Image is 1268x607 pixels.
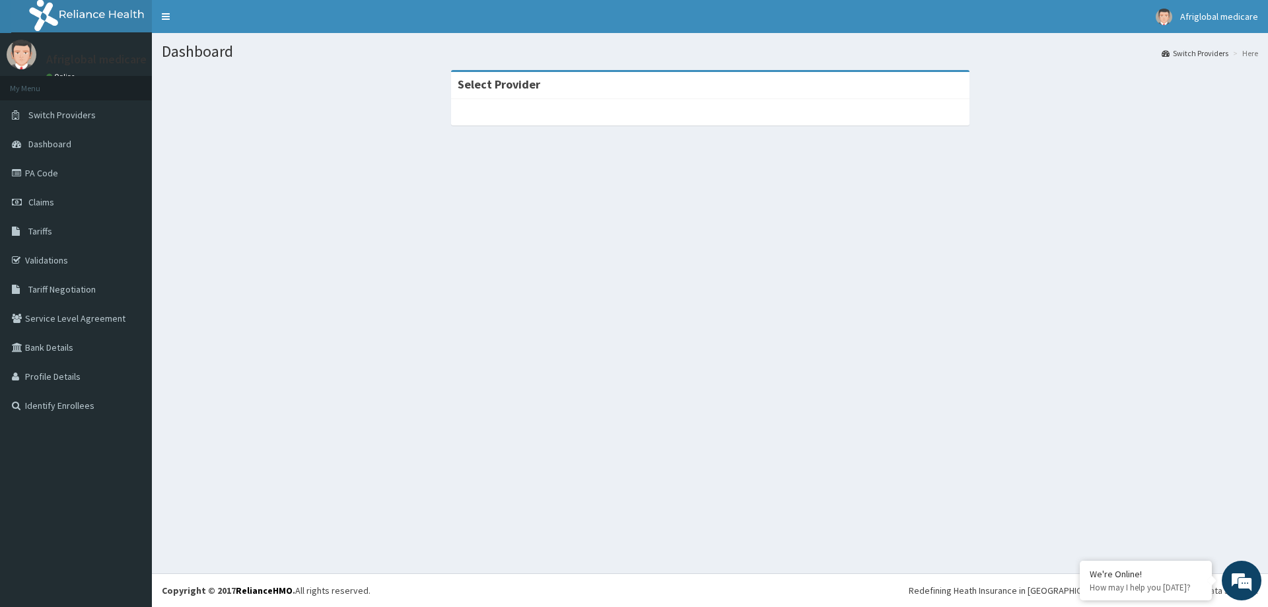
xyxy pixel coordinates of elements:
[46,72,78,81] a: Online
[152,573,1268,607] footer: All rights reserved.
[28,138,71,150] span: Dashboard
[1230,48,1258,59] li: Here
[909,584,1258,597] div: Redefining Heath Insurance in [GEOGRAPHIC_DATA] using Telemedicine and Data Science!
[1162,48,1228,59] a: Switch Providers
[46,54,147,65] p: Afriglobal medicare
[236,585,293,596] a: RelianceHMO
[458,77,540,92] strong: Select Provider
[28,283,96,295] span: Tariff Negotiation
[28,196,54,208] span: Claims
[162,585,295,596] strong: Copyright © 2017 .
[162,43,1258,60] h1: Dashboard
[1156,9,1172,25] img: User Image
[1180,11,1258,22] span: Afriglobal medicare
[1090,582,1202,593] p: How may I help you today?
[7,40,36,69] img: User Image
[1090,568,1202,580] div: We're Online!
[28,225,52,237] span: Tariffs
[28,109,96,121] span: Switch Providers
